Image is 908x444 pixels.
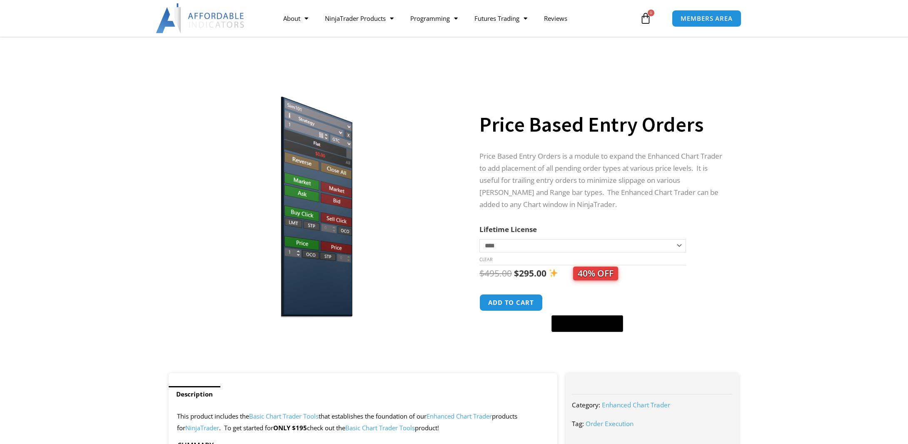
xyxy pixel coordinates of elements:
img: ✨ [549,269,558,277]
a: Enhanced Chart Trader [427,412,492,420]
a: Basic Chart Trader Tools [249,412,319,420]
a: Order Execution [586,419,634,428]
a: Programming [402,9,466,28]
span: $ [514,267,519,279]
a: Enhanced Chart Trader [602,401,670,409]
span: MEMBERS AREA [681,15,733,22]
strong: ONLY $195 [273,424,307,432]
bdi: 495.00 [479,267,512,279]
a: Clear options [479,257,492,262]
a: MEMBERS AREA [672,10,741,27]
bdi: 295.00 [514,267,546,279]
img: LogoAI | Affordable Indicators – NinjaTrader [156,3,245,33]
span: Category: [572,401,600,409]
img: Price based | Affordable Indicators – NinjaTrader [181,89,449,319]
span: check out the product! [307,424,439,432]
a: NinjaTrader [185,424,219,432]
p: Price Based Entry Orders is a module to expand the Enhanced Chart Trader to add placement of all ... [479,150,723,211]
p: This product includes the that establishes the foundation of our products for . To get started for [177,411,549,434]
a: Basic Chart Trader Tools [345,424,415,432]
nav: Menu [275,9,637,28]
span: $ [479,267,484,279]
span: 0 [648,10,654,16]
a: About [275,9,317,28]
a: 0 [627,6,664,30]
button: Add to cart [479,294,543,311]
a: Futures Trading [466,9,536,28]
h1: Price Based Entry Orders [479,110,723,139]
a: NinjaTrader Products [317,9,402,28]
label: Lifetime License [479,224,537,234]
iframe: Secure express checkout frame [550,293,625,313]
span: Tag: [572,419,584,428]
button: Buy with GPay [551,315,623,332]
span: 40% OFF [573,267,618,280]
a: Reviews [536,9,576,28]
a: Description [169,386,220,402]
